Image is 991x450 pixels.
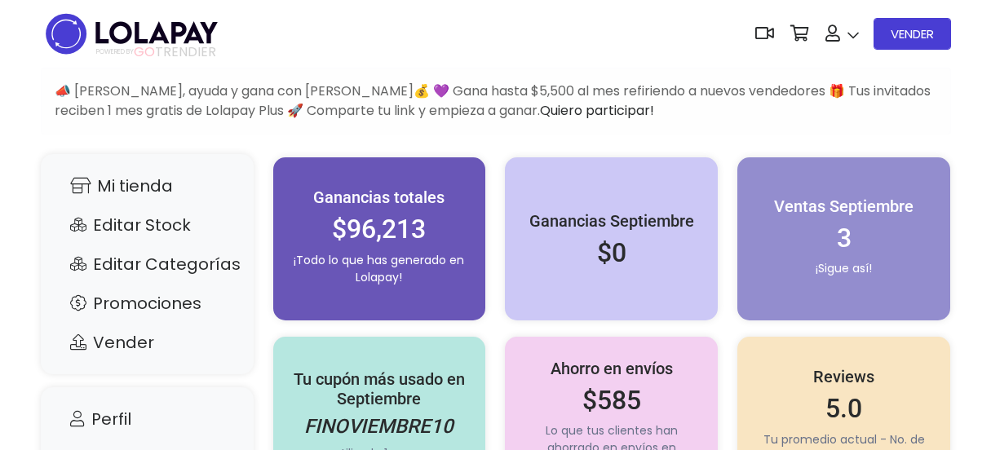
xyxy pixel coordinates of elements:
a: Vender [57,327,237,358]
h5: Tu cupón más usado en Septiembre [290,369,470,408]
span: POWERED BY [96,47,134,56]
p: ¡Todo lo que has generado en Lolapay! [290,252,470,286]
a: Mi tienda [57,170,237,201]
a: VENDER [874,18,951,50]
img: logo [41,8,223,60]
a: Promociones [57,288,237,319]
h5: Ganancias Septiembre [521,211,701,231]
a: Editar Categorías [57,249,237,280]
span: 📣 [PERSON_NAME], ayuda y gana con [PERSON_NAME]💰 💜 Gana hasta $5,500 al mes refiriendo a nuevos v... [55,82,931,120]
a: Editar Stock [57,210,237,240]
span: GO [134,42,155,61]
h2: 5.0 [754,393,934,424]
h5: Ganancias totales [290,187,470,207]
span: TRENDIER [96,45,216,60]
a: Quiero participar! [540,101,654,120]
h2: $96,213 [290,214,470,245]
h5: Ahorro en envíos [521,359,701,378]
h4: FINOVIEMBRE10 [290,415,470,439]
h5: Reviews [754,367,934,386]
h5: Ventas Septiembre [754,196,934,216]
h2: $0 [521,237,701,268]
h2: 3 [754,223,934,254]
h2: $585 [521,385,701,416]
a: Perfil [57,404,237,435]
p: ¡Sigue así! [754,260,934,277]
